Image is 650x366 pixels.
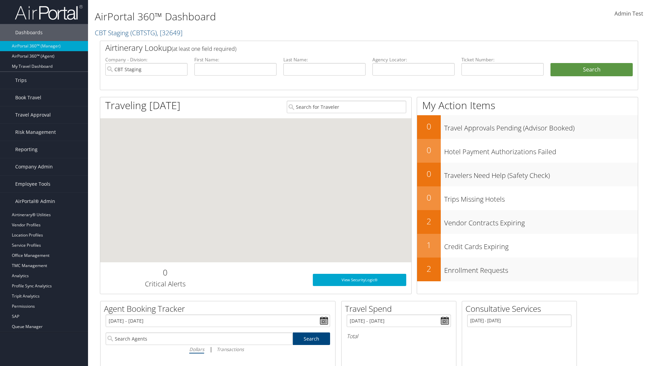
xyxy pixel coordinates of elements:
[444,144,638,157] h3: Hotel Payment Authorizations Failed
[417,234,638,258] a: 1Credit Cards Expiring
[217,346,244,352] i: Transactions
[157,28,182,37] span: , [ 32649 ]
[105,56,188,63] label: Company - Division:
[345,303,456,314] h2: Travel Spend
[15,72,27,89] span: Trips
[465,303,577,314] h2: Consultative Services
[417,115,638,139] a: 0Travel Approvals Pending (Advisor Booked)
[417,144,441,156] h2: 0
[105,98,180,113] h1: Traveling [DATE]
[189,346,204,352] i: Dollars
[444,215,638,228] h3: Vendor Contracts Expiring
[15,141,38,158] span: Reporting
[15,176,50,192] span: Employee Tools
[15,4,83,20] img: airportal-logo.png
[105,42,588,54] h2: Airtinerary Lookup
[444,262,638,275] h3: Enrollment Requests
[372,56,455,63] label: Agency Locator:
[417,163,638,186] a: 0Travelers Need Help (Safety Check)
[95,9,460,24] h1: AirPortal 360™ Dashboard
[444,239,638,251] h3: Credit Cards Expiring
[283,56,366,63] label: Last Name:
[15,124,56,141] span: Risk Management
[417,258,638,281] a: 2Enrollment Requests
[194,56,277,63] label: First Name:
[287,101,406,113] input: Search for Traveler
[550,63,633,77] button: Search
[313,274,406,286] a: View SecurityLogic®
[15,193,55,210] span: AirPortal® Admin
[15,89,41,106] span: Book Travel
[417,168,441,180] h2: 0
[461,56,544,63] label: Ticket Number:
[444,167,638,180] h3: Travelers Need Help (Safety Check)
[417,263,441,274] h2: 2
[614,3,643,24] a: Admin Test
[130,28,157,37] span: ( CBTSTG )
[417,210,638,234] a: 2Vendor Contracts Expiring
[347,332,451,340] h6: Total
[15,106,51,123] span: Travel Approval
[105,267,225,278] h2: 0
[15,24,43,41] span: Dashboards
[417,186,638,210] a: 0Trips Missing Hotels
[444,191,638,204] h3: Trips Missing Hotels
[172,45,236,53] span: (at least one field required)
[15,158,53,175] span: Company Admin
[104,303,335,314] h2: Agent Booking Tracker
[614,10,643,17] span: Admin Test
[417,121,441,132] h2: 0
[106,332,292,345] input: Search Agents
[417,192,441,203] h2: 0
[417,139,638,163] a: 0Hotel Payment Authorizations Failed
[95,28,182,37] a: CBT Staging
[105,279,225,289] h3: Critical Alerts
[106,345,330,353] div: |
[417,216,441,227] h2: 2
[417,98,638,113] h1: My Action Items
[444,120,638,133] h3: Travel Approvals Pending (Advisor Booked)
[293,332,330,345] a: Search
[417,239,441,251] h2: 1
